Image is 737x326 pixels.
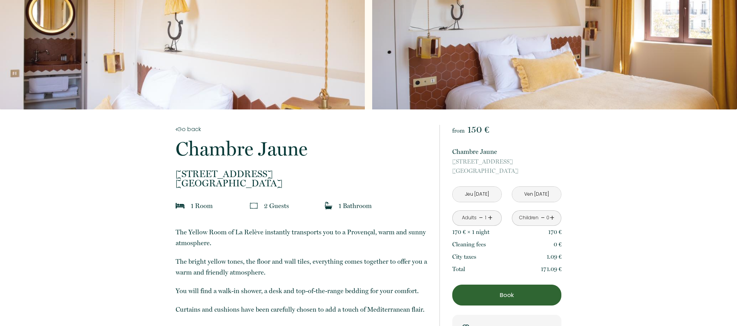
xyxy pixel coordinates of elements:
button: Book [452,285,561,306]
p: [GEOGRAPHIC_DATA] [176,169,429,188]
a: + [550,212,554,224]
p: 0 € [554,240,562,249]
a: Go back [176,125,429,133]
a: - [541,212,545,224]
p: Total [452,265,465,274]
span: from [452,127,465,134]
span: [STREET_ADDRESS] [176,169,429,179]
p: 1.09 € [547,252,562,261]
p: Book [455,290,559,300]
p: Chambre Jaune [176,139,429,159]
p: 1 Room [191,200,213,211]
p: [GEOGRAPHIC_DATA] [452,157,561,176]
div: 1 [484,214,487,222]
div: Children [519,214,539,222]
p: The Yellow Room of La Relève instantly transports you to a Provençal, warm and sunny atmosphere. [176,227,429,248]
a: + [488,212,492,224]
p: You will find a walk-in shower, a desk and top-of-the-range bedding for your comfort. [176,285,429,296]
p: City taxes [452,252,476,261]
p: 1 Bathroom [339,200,372,211]
p: The bright yellow tones, the floor and wall tiles, everything comes together to offer you a warm ... [176,256,429,278]
p: 2 Guest [264,200,289,211]
a: - [479,212,483,224]
p: Cleaning fees [452,240,486,249]
input: Check in [453,187,501,202]
span: s [286,202,289,210]
div: Adults [462,214,477,222]
input: Check out [512,187,561,202]
span: [STREET_ADDRESS] [452,157,561,166]
p: 171.09 € [541,265,562,274]
p: Curtains and cushions have been carefully chosen to add a touch of Mediterranean flair. [176,304,429,315]
p: Chambre Jaune [452,146,561,157]
span: 150 € [467,124,489,135]
img: guests [250,202,258,210]
div: 0 [546,214,550,222]
p: 170 € [548,227,562,237]
p: 170 € × 1 night [452,227,489,237]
